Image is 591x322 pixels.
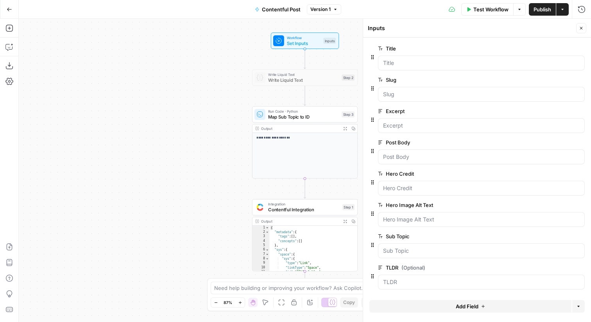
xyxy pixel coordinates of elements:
button: Version 1 [307,4,341,14]
g: Edge from step_3 to step_1 [304,178,306,198]
span: Contentful Integration [268,206,340,213]
span: Add Field [456,302,478,310]
span: (Optional) [401,264,425,272]
button: Copy [340,297,358,308]
button: Contentful Post [250,3,305,16]
button: Publish [529,3,556,16]
div: Step 3 [342,112,355,118]
input: Hero Image Alt Text [383,216,580,223]
span: 87% [224,299,232,306]
span: Version 1 [310,6,331,13]
span: Integration [268,201,340,207]
button: Add Field [369,300,571,313]
div: Step 2 [342,74,355,81]
span: Set Inputs [287,40,321,47]
input: Slug [383,90,580,98]
span: Map Sub Topic to ID [268,113,339,120]
img: sdasd.png [256,203,263,210]
div: 5 [253,243,270,248]
label: Slug [378,76,541,84]
span: Toggle code folding, rows 2 through 5 [265,230,269,234]
div: 6 [253,248,270,252]
span: Copy [343,299,355,306]
label: Post Body [378,139,541,146]
div: 2 [253,230,270,234]
input: Title [383,59,580,67]
input: Hero Credit [383,184,580,192]
span: Write Liquid Text [268,77,339,83]
input: TLDR [383,278,580,286]
label: Hero Credit [378,170,541,178]
input: Post Body [383,153,580,161]
div: 11 [253,270,270,274]
div: Step 1 [342,204,355,210]
span: Workflow [287,35,321,40]
div: WorkflowSet InputsInputs [252,32,358,49]
label: Hero Image Alt Text [378,201,541,209]
span: Run Code · Python [268,109,339,114]
div: 9 [253,261,270,265]
input: Excerpt [383,122,580,130]
div: 4 [253,239,270,243]
label: Excerpt [378,107,541,115]
span: Toggle code folding, rows 7 through 13 [265,252,269,257]
g: Edge from step_2 to step_3 [304,86,306,106]
span: Test Workflow [473,5,509,13]
div: IntegrationContentful IntegrationStep 1Output{ "metadata":{ "tags":[], "concepts":[] }, "sys":{ "... [252,199,358,272]
div: 3 [253,234,270,239]
label: TLDR [378,264,541,272]
span: Toggle code folding, rows 1 through 103 [265,226,269,230]
div: Inputs [368,24,574,32]
div: 8 [253,257,270,261]
label: Title [378,45,541,52]
div: Output [261,126,339,131]
div: 1 [253,226,270,230]
button: Test Workflow [461,3,513,16]
div: 10 [253,266,270,270]
span: Contentful Post [262,5,301,13]
div: 7 [253,252,270,257]
div: Write Liquid TextWrite Liquid TextStep 2 [252,69,358,86]
g: Edge from start to step_2 [304,49,306,69]
div: Output [261,218,339,224]
label: Sub Topic [378,232,541,240]
div: Inputs [323,38,336,44]
span: Toggle code folding, rows 6 through 55 [265,248,269,252]
span: Publish [534,5,551,13]
span: Write Liquid Text [268,72,339,77]
span: Toggle code folding, rows 8 through 12 [265,257,269,261]
input: Sub Topic [383,247,580,255]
